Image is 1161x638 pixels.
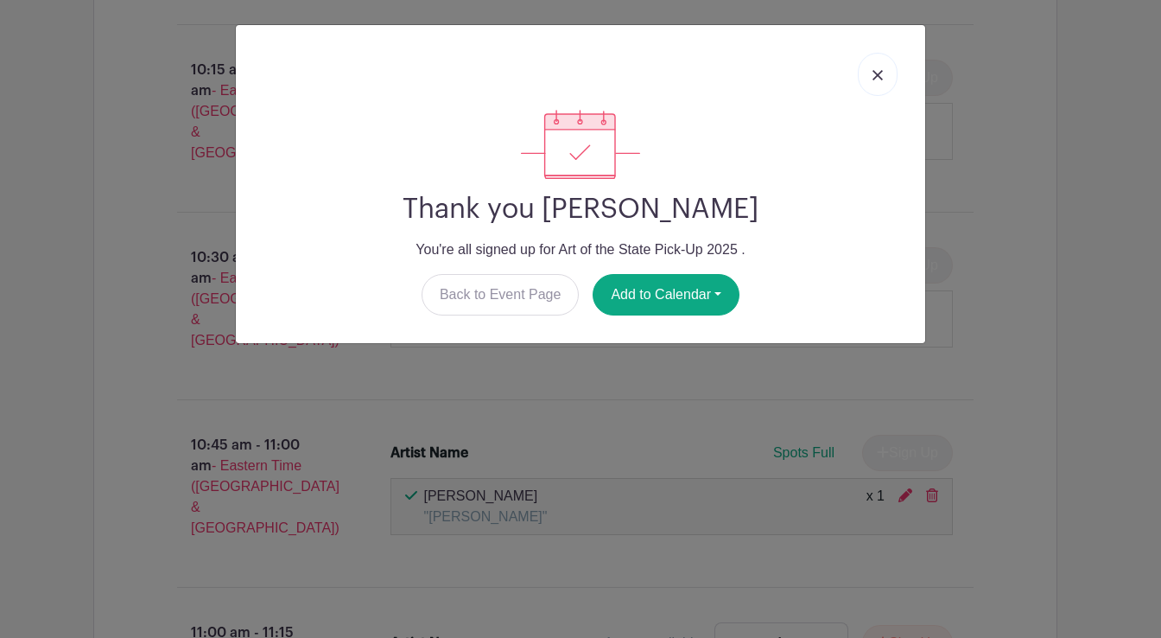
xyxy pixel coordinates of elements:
h2: Thank you [PERSON_NAME] [250,193,911,226]
img: signup_complete-c468d5dda3e2740ee63a24cb0ba0d3ce5d8a4ecd24259e683200fb1569d990c8.svg [521,110,640,179]
button: Add to Calendar [593,274,739,316]
p: You're all signed up for Art of the State Pick-Up 2025 . [250,239,911,260]
a: Back to Event Page [422,274,580,316]
img: close_button-5f87c8562297e5c2d7936805f587ecaba9071eb48480494691a3f1689db116b3.svg [872,70,883,80]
